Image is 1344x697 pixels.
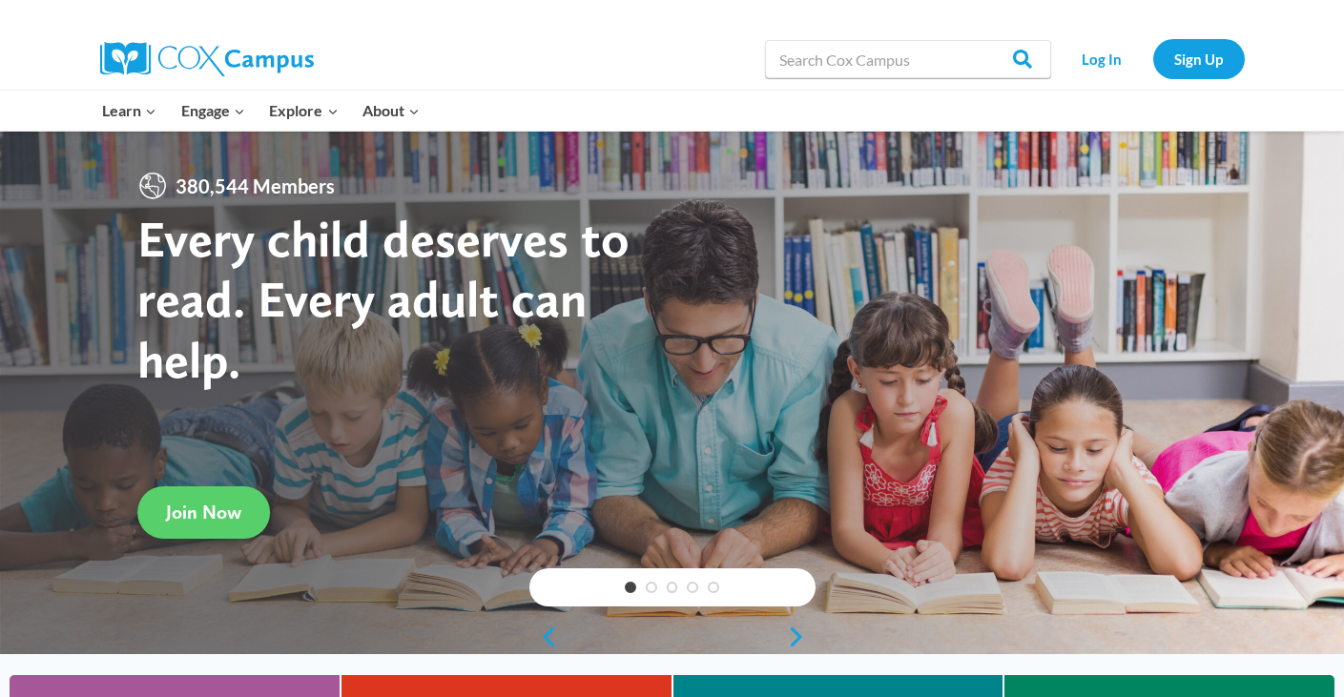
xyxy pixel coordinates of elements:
a: next [787,625,816,648]
nav: Primary Navigation [91,91,432,131]
strong: Every child deserves to read. Every adult can help. [137,207,630,389]
a: Sign Up [1153,39,1245,78]
span: 380,544 Members [168,171,342,201]
a: 5 [708,582,719,593]
a: 4 [687,582,698,593]
img: Cox Campus [100,42,314,76]
a: 1 [625,582,636,593]
span: Learn [102,98,156,123]
span: Engage [181,98,245,123]
span: Explore [269,98,338,123]
a: Join Now [137,486,270,539]
span: About [362,98,420,123]
a: previous [529,625,558,648]
a: 2 [646,582,657,593]
input: Search Cox Campus [765,40,1051,78]
a: Log In [1061,39,1144,78]
div: content slider buttons [529,618,816,656]
nav: Secondary Navigation [1061,39,1245,78]
a: 3 [667,582,678,593]
span: Join Now [166,501,241,523]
